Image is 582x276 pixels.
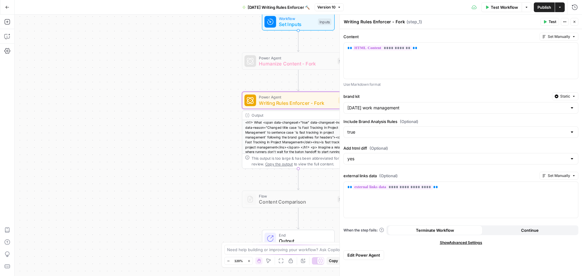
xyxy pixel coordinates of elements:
span: Copy [329,258,338,264]
span: Continue [521,227,539,233]
span: Writing Rules Enforcer - Fork [259,99,335,107]
span: Power Agent [259,94,335,100]
g: Edge from step_3 to end [297,208,299,229]
span: [DATE] Writing Rules Enforcer 🔨 [248,4,310,10]
button: Set Manually [540,33,578,41]
span: Publish [537,4,551,10]
span: Show Advanced Settings [440,240,482,245]
div: WorkflowSet InputsInputs [242,13,355,31]
span: Terminate Workflow [416,227,454,233]
button: Test Workflow [481,2,522,12]
label: brand kit [343,93,550,99]
span: 120% [234,258,243,263]
label: external links data [343,173,537,179]
span: Content Comparison [259,198,335,205]
button: Continue [483,225,577,235]
button: Edit Power Agent [343,250,384,260]
span: Edit Power Agent [347,252,380,258]
span: ( step_1 ) [406,19,422,25]
label: Include Brand Analysis Rules [343,118,578,125]
button: [DATE] Writing Rules Enforcer 🔨 [239,2,313,12]
span: Flow [259,193,335,199]
div: Inputs [318,18,331,25]
span: Power Agent [259,55,335,61]
button: Set Manually [540,172,578,180]
g: Edge from step_2 to step_1 [297,70,299,91]
div: This output is too large & has been abbreviated for review. to view the full content. [252,155,351,167]
span: Test Workflow [491,4,518,10]
label: Add html diff [343,145,578,151]
span: Output [279,238,328,245]
g: Edge from start to step_2 [297,31,299,52]
span: Static [560,94,570,99]
a: When the step fails: [343,228,384,233]
div: Output [252,112,343,118]
span: Humanize Content - Fork [259,60,335,67]
div: FlowContent ComparisonStep 3 [242,191,355,208]
label: Content [343,34,537,40]
button: Copy [326,257,340,265]
button: Test [540,18,559,26]
img: vrinnnclop0vshvmafd7ip1g7ohf [247,196,254,203]
span: (Optional) [379,173,398,179]
span: End [279,232,328,238]
p: Use Markdown format [343,81,578,88]
span: Set Manually [548,34,570,39]
input: monday work management [347,105,567,111]
textarea: Writing Rules Enforcer - Fork [344,19,405,25]
span: (Optional) [370,145,388,151]
button: Version 10 [315,3,344,11]
span: Workflow [279,16,315,22]
button: Publish [534,2,555,12]
button: Static [552,92,578,100]
span: Copy the output [265,162,293,166]
div: Power AgentWriting Rules Enforcer - ForkStep 1Output<h1> What <span data-changeset="true" data-ch... [242,91,355,168]
span: Set Inputs [279,21,315,28]
input: yes [347,156,567,162]
div: Power AgentHumanize Content - ForkStep 2 [242,52,355,70]
span: Set Manually [548,173,570,178]
div: EndOutput [242,230,355,247]
span: (Optional) [400,118,418,125]
input: true [347,129,567,135]
span: Version 10 [317,5,336,10]
span: Test [549,19,556,25]
g: Edge from step_1 to step_3 [297,169,299,190]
